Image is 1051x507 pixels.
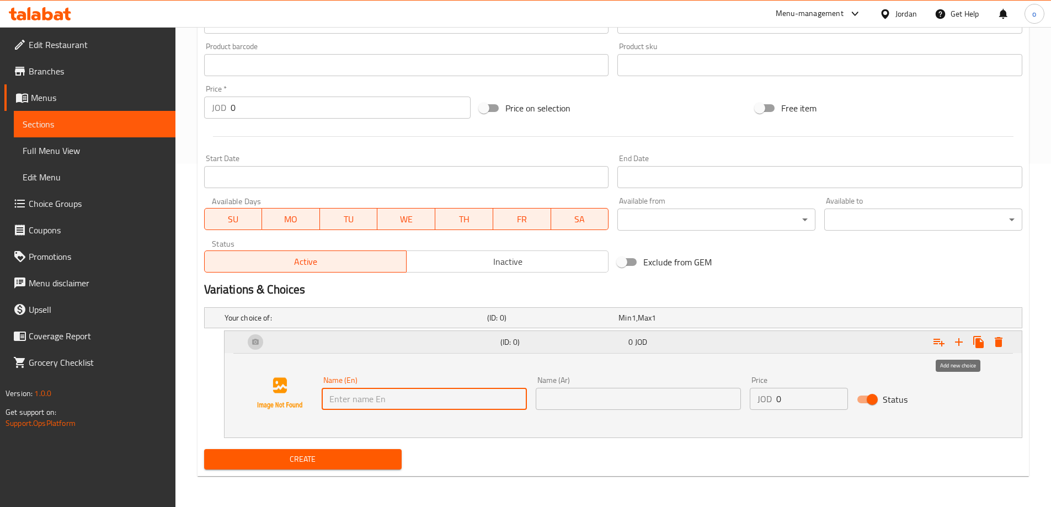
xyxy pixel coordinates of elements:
a: Menus [4,84,175,111]
a: Full Menu View [14,137,175,164]
span: 1 [652,311,656,325]
button: SA [551,208,609,230]
div: Jordan [895,8,917,20]
span: 1.0.0 [34,386,51,401]
span: JOD [635,335,647,349]
span: Min [618,311,631,325]
a: Edit Menu [14,164,175,190]
h5: (ID: 0) [500,337,624,348]
button: MO [262,208,320,230]
span: TH [440,211,489,227]
span: Grocery Checklist [29,356,167,369]
span: Edit Menu [23,170,167,184]
span: Menu disclaimer [29,276,167,290]
p: JOD [757,392,772,405]
span: 0 [628,335,633,349]
span: Max [638,311,652,325]
a: Promotions [4,243,175,270]
span: Choice Groups [29,197,167,210]
button: WE [377,208,435,230]
a: Coupons [4,217,175,243]
span: Create [213,452,393,466]
span: Coupons [29,223,167,237]
span: Get support on: [6,405,56,419]
span: Price on selection [505,102,570,115]
span: Coverage Report [29,329,167,343]
input: Enter name En [322,388,527,410]
span: Free item [781,102,817,115]
div: Expand [225,331,1022,353]
div: Menu-management [776,7,844,20]
span: Upsell [29,303,167,316]
button: Active [204,250,407,273]
button: FR [493,208,551,230]
button: Inactive [406,250,609,273]
button: Clone new choice [969,332,989,352]
a: Edit Restaurant [4,31,175,58]
img: Ae5nvW7+0k+MAAAAAElFTkSuQmCC [244,358,315,429]
a: Menu disclaimer [4,270,175,296]
a: Sections [14,111,175,137]
div: ​ [824,209,1022,231]
div: Expand [205,308,1022,328]
div: ​ [617,209,815,231]
a: Support.OpsPlatform [6,416,76,430]
span: SU [209,211,258,227]
h5: Your choice of: [225,312,483,323]
span: Edit Restaurant [29,38,167,51]
span: MO [266,211,316,227]
input: Enter name Ar [536,388,741,410]
a: Grocery Checklist [4,349,175,376]
button: TH [435,208,493,230]
span: TU [324,211,374,227]
input: Please enter price [776,388,848,410]
button: SU [204,208,263,230]
p: JOD [212,101,226,114]
span: o [1032,8,1036,20]
span: Inactive [411,254,604,270]
div: , [618,312,745,323]
span: SA [556,211,605,227]
a: Choice Groups [4,190,175,217]
span: Branches [29,65,167,78]
button: Delete [989,332,1009,352]
span: FR [498,211,547,227]
button: Create [204,449,402,469]
button: TU [320,208,378,230]
span: WE [382,211,431,227]
h2: Variations & Choices [204,281,1022,298]
span: Menus [31,91,167,104]
span: Promotions [29,250,167,263]
a: Branches [4,58,175,84]
span: Full Menu View [23,144,167,157]
span: Active [209,254,402,270]
input: Please enter product barcode [204,54,609,76]
span: Exclude from GEM [643,255,712,269]
span: Version: [6,386,33,401]
span: 1 [632,311,636,325]
a: Upsell [4,296,175,323]
button: Add sub category [929,332,949,352]
h5: (ID: 0) [487,312,614,323]
input: Please enter product sku [617,54,1022,76]
input: Please enter price [231,97,471,119]
a: Coverage Report [4,323,175,349]
span: Sections [23,118,167,131]
span: Status [883,393,908,406]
